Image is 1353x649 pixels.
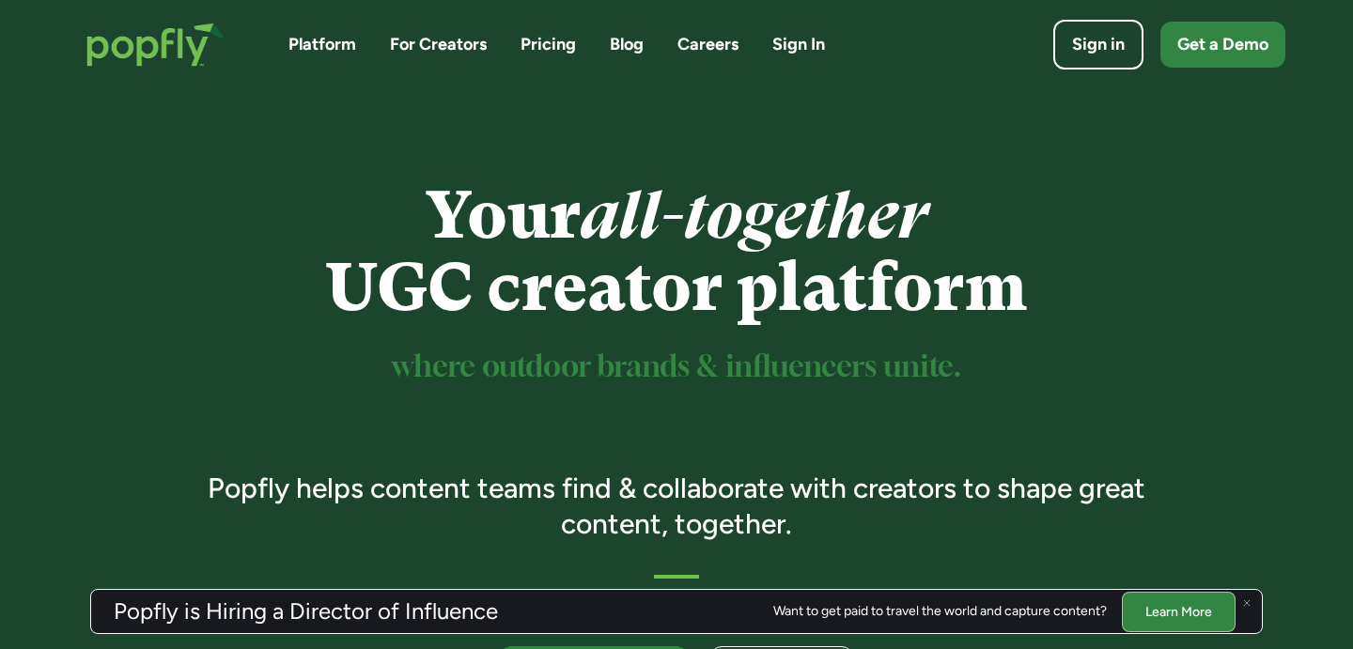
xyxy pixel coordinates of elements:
[288,33,356,56] a: Platform
[773,604,1107,619] div: Want to get paid to travel the world and capture content?
[1160,22,1285,68] a: Get a Demo
[181,471,1173,541] h3: Popfly helps content teams find & collaborate with creators to shape great content, together.
[390,33,487,56] a: For Creators
[181,179,1173,324] h1: Your UGC creator platform
[68,4,243,85] a: home
[1122,591,1236,631] a: Learn More
[114,600,498,623] h3: Popfly is Hiring a Director of Influence
[610,33,644,56] a: Blog
[1177,33,1268,56] div: Get a Demo
[772,33,825,56] a: Sign In
[1072,33,1125,56] div: Sign in
[581,178,927,254] em: all-together
[521,33,576,56] a: Pricing
[392,353,961,382] sup: where outdoor brands & influencers unite.
[677,33,739,56] a: Careers
[1053,20,1143,70] a: Sign in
